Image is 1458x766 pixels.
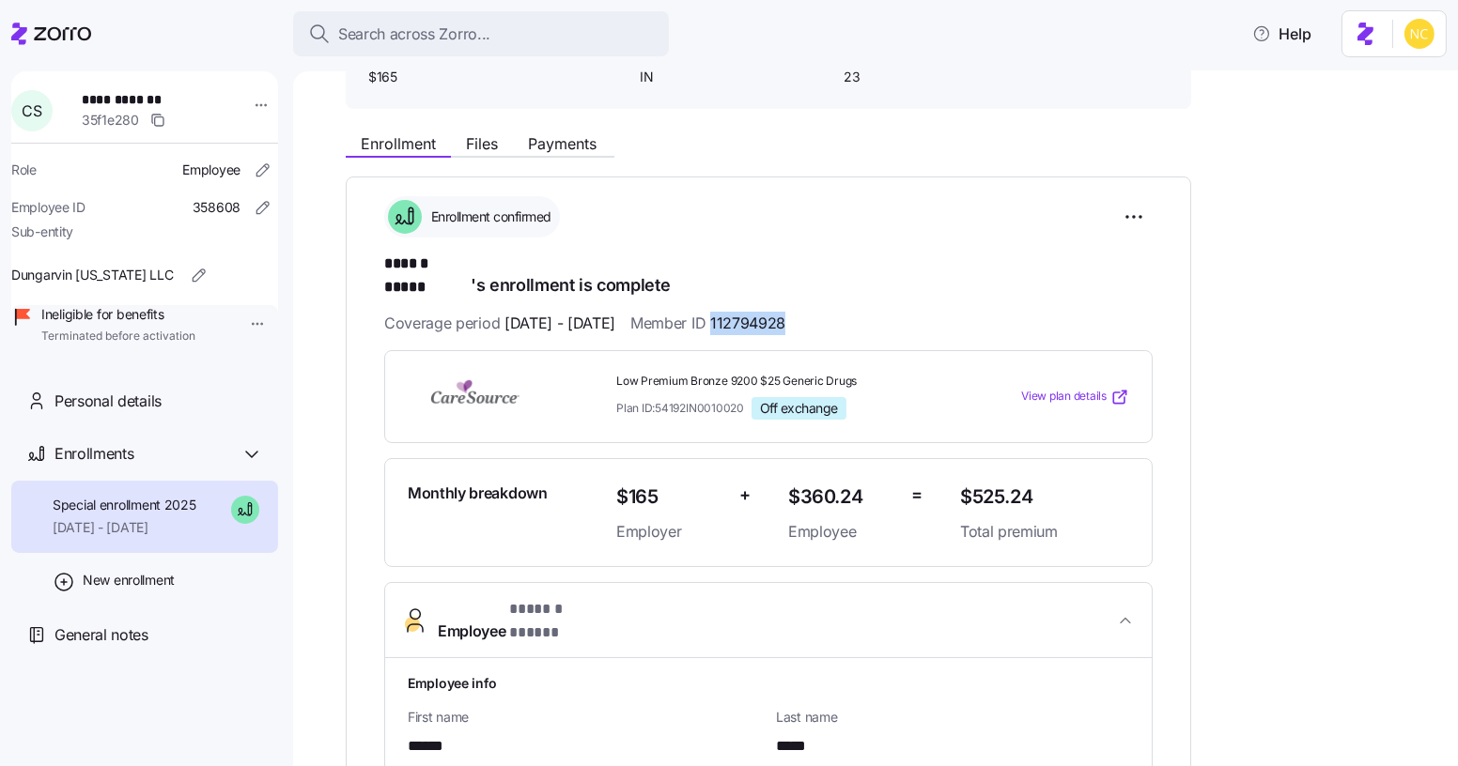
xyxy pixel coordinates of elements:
[54,623,148,647] span: General notes
[1237,15,1326,53] button: Help
[53,518,196,537] span: [DATE] - [DATE]
[844,68,1032,86] span: 23
[616,520,724,544] span: Employer
[361,136,436,151] span: Enrollment
[54,442,133,466] span: Enrollments
[11,222,73,241] span: Sub-entity
[616,482,724,513] span: $165
[616,374,945,390] span: Low Premium Bronze 9200 $25 Generic Drugs
[384,253,1153,297] h1: 's enrollment is complete
[41,329,195,345] span: Terminated before activation
[426,207,551,226] span: Enrollment confirmed
[1021,388,1107,406] span: View plan details
[338,23,490,46] span: Search across Zorro...
[193,198,240,217] span: 358608
[776,708,1129,727] span: Last name
[53,496,196,514] span: Special enrollment 2025
[54,390,162,413] span: Personal details
[293,11,669,56] button: Search across Zorro...
[408,482,548,505] span: Monthly breakdown
[1021,388,1129,406] a: View plan details
[182,161,240,179] span: Employee
[22,103,41,118] span: C S
[368,68,625,86] span: $165
[41,305,195,324] span: Ineligible for benefits
[1252,23,1311,45] span: Help
[788,520,896,544] span: Employee
[504,312,615,335] span: [DATE] - [DATE]
[911,482,923,509] span: =
[739,482,751,509] span: +
[710,312,785,335] span: 112794928
[630,312,785,335] span: Member ID
[528,136,597,151] span: Payments
[408,375,543,419] img: CareSource
[408,673,1129,693] h1: Employee info
[11,161,37,179] span: Role
[960,520,1129,544] span: Total premium
[408,708,761,727] span: First name
[760,400,838,417] span: Off exchange
[384,312,615,335] span: Coverage period
[788,482,896,513] span: $360.24
[11,198,85,217] span: Employee ID
[960,482,1129,513] span: $525.24
[82,111,139,130] span: 35f1e280
[11,266,173,284] span: Dungarvin [US_STATE] LLC
[83,571,175,590] span: New enrollment
[616,400,744,416] span: Plan ID: 54192IN0010020
[438,598,604,643] span: Employee
[466,136,498,151] span: Files
[1404,19,1435,49] img: e03b911e832a6112bf72643c5874f8d8
[640,68,829,86] span: IN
